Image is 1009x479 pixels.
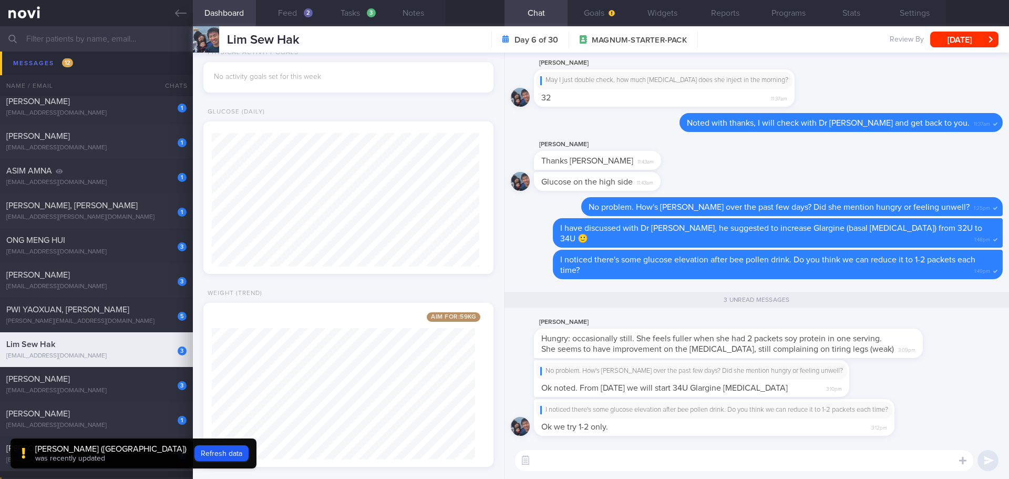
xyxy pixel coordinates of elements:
div: Glucose (Daily) [203,108,265,116]
div: 1 [178,208,187,217]
span: I have discussed with Dr [PERSON_NAME], he suggested to increase Glargine (basal [MEDICAL_DATA]) ... [560,224,982,243]
span: [PERSON_NAME] [6,444,70,453]
span: 11:37am [771,93,787,103]
span: Ok we try 1-2 only. [541,423,608,431]
div: 2 [304,8,313,17]
div: [EMAIL_ADDRESS][DOMAIN_NAME] [6,456,187,464]
div: 1 [178,173,187,182]
span: No problem. How's [PERSON_NAME] over the past few days? Did she mention hungry or feeling unwell? [589,203,970,211]
span: 1:48pm [974,233,990,243]
div: [PERSON_NAME] [534,138,693,151]
span: Ok noted. From [DATE] we will start 34U Glargine [MEDICAL_DATA] [541,384,788,392]
div: [EMAIL_ADDRESS][DOMAIN_NAME] [6,422,187,430]
div: 1 [178,416,187,425]
span: PWI YAOXUAN, [PERSON_NAME] [6,305,129,314]
div: [EMAIL_ADDRESS][DOMAIN_NAME] [6,248,187,256]
div: [PERSON_NAME] ([GEOGRAPHIC_DATA]) [35,444,187,454]
div: No activity goals set for this week [214,73,483,82]
span: ASIM AMNA [6,167,52,175]
span: [PERSON_NAME], [PERSON_NAME] [6,201,138,210]
div: [EMAIL_ADDRESS][DOMAIN_NAME] [6,179,187,187]
div: [EMAIL_ADDRESS][DOMAIN_NAME] [6,144,187,152]
div: [PERSON_NAME][EMAIL_ADDRESS][DOMAIN_NAME] [6,318,187,325]
span: 3:09pm [898,344,915,354]
span: 1:49pm [974,265,990,275]
span: MAGNUM-STARTER-PACK [592,35,687,46]
span: Glucose on the high side [541,178,633,186]
span: Thanks [PERSON_NAME] [541,157,633,165]
span: Aim for: 59 kg [427,312,480,322]
button: Refresh data [194,445,249,461]
div: No problem. How's [PERSON_NAME] over the past few days? Did she mention hungry or feeling unwell? [540,367,843,375]
div: [EMAIL_ADDRESS][DOMAIN_NAME] [6,75,187,83]
span: Noted with thanks, I will check with Dr [PERSON_NAME] and get back to you. [687,119,970,127]
span: 11:43am [637,156,654,166]
span: [PERSON_NAME] [6,375,70,383]
div: 3 [178,346,187,355]
div: [EMAIL_ADDRESS][DOMAIN_NAME] [6,387,187,395]
span: 11:43am [637,177,653,187]
strong: Day 6 of 30 [514,35,558,45]
span: KHALSOM [PERSON_NAME] [6,63,111,71]
span: [PERSON_NAME] [6,97,70,106]
span: [PERSON_NAME] [6,271,70,279]
div: 3 [178,381,187,390]
span: Hungry: occasionally still. She feels fuller when she had 2 packets soy protein in one serving. [541,334,882,343]
div: May I just double check, how much [MEDICAL_DATA] does she inject in the morning? [540,76,788,85]
div: 3 [178,277,187,286]
span: ONG MENG HUI [6,236,65,244]
div: Physical Activity Goals [203,49,298,57]
span: 3:10pm [826,383,842,393]
div: 3 [367,8,376,17]
span: I noticed there's some glucose elevation after bee pollen drink. Do you think we can reduce it to... [560,256,975,274]
div: 1 [178,69,187,78]
div: Weight (Trend) [203,290,262,298]
span: 1:25pm [974,202,990,212]
span: was recently updated [35,455,105,462]
div: [EMAIL_ADDRESS][DOMAIN_NAME] [6,352,187,360]
span: 3:12pm [871,422,887,432]
div: [EMAIL_ADDRESS][DOMAIN_NAME] [6,283,187,291]
div: 1 [178,138,187,147]
div: I noticed there's some glucose elevation after bee pollen drink. Do you think we can reduce it to... [540,406,888,414]
div: 5 [178,312,187,321]
button: [DATE] [930,32,998,47]
div: [EMAIL_ADDRESS][DOMAIN_NAME] [6,109,187,117]
span: [PERSON_NAME] [6,410,70,418]
div: 3 [178,242,187,251]
div: [PERSON_NAME] [534,316,954,329]
div: 1 [178,104,187,113]
div: [EMAIL_ADDRESS][PERSON_NAME][DOMAIN_NAME] [6,213,187,221]
span: [PERSON_NAME] [6,132,70,140]
span: 32 [541,94,551,102]
span: Lim Sew Hak [227,34,300,46]
span: Review By [890,35,924,45]
span: 11:37am [974,118,990,128]
span: She seems to have improvement on the [MEDICAL_DATA], still complaining on tiring legs (weak) [541,345,894,353]
div: [PERSON_NAME] [534,57,826,69]
span: Lim Sew Hak [6,340,55,349]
